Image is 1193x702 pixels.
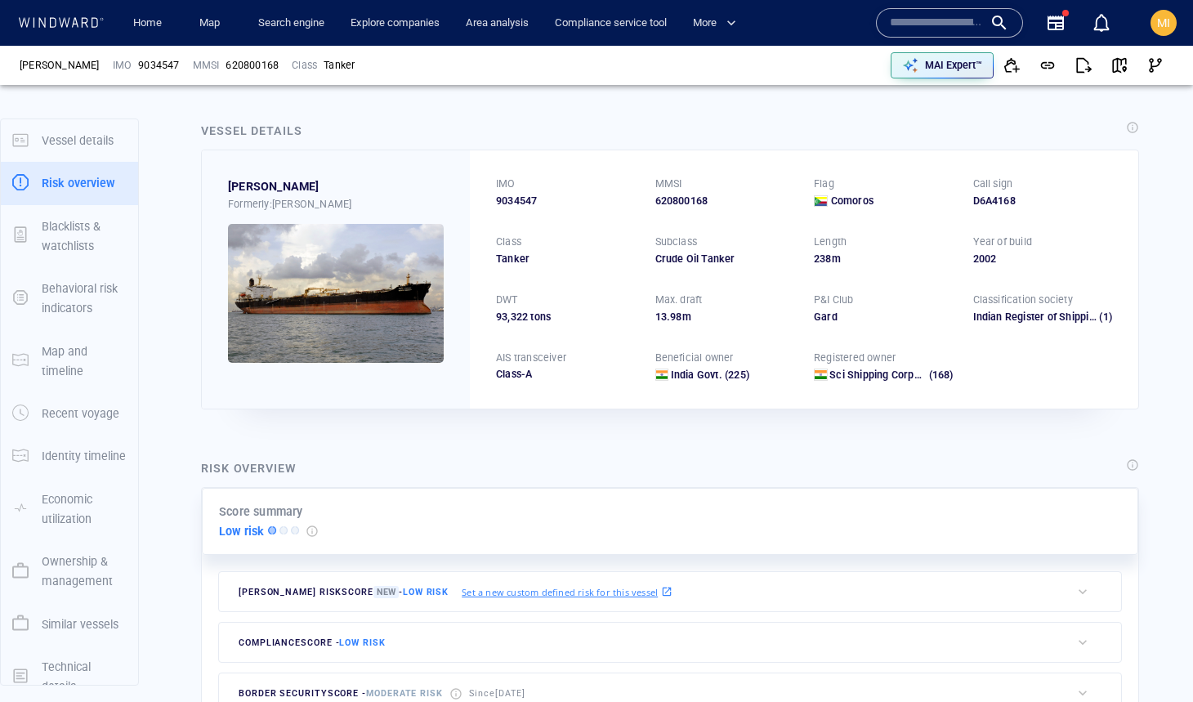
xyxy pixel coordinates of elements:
button: MAI Expert™ [891,52,994,78]
span: border security score - [239,688,443,699]
a: India Govt. (225) [671,368,749,382]
a: Map [193,9,232,38]
div: [PERSON_NAME] [228,177,319,196]
span: Sci Shipping Corporation Of India [829,369,1066,381]
button: View on map [1101,47,1137,83]
a: Search engine [252,9,331,38]
a: Economic utilization [1,500,138,516]
a: Risk overview [1,175,138,190]
p: Max. draft [655,293,703,307]
p: Class [496,235,521,249]
p: Ownership & management [42,552,127,592]
p: Classification society [973,293,1073,307]
a: Vessel details [1,132,138,147]
span: Low risk [403,587,449,597]
a: Technical details [1,668,138,683]
p: Economic utilization [42,490,127,530]
a: Home [127,9,168,38]
a: Recent voyage [1,405,138,421]
button: Recent voyage [1,392,138,435]
button: Identity timeline [1,435,138,477]
a: Explore companies [344,9,446,38]
p: Behavioral risk indicators [42,279,127,319]
div: D6A4168 [973,194,1113,208]
span: MAHAR [20,58,100,73]
span: . [667,311,670,323]
span: Low risk [339,637,385,648]
span: m [682,311,691,323]
a: Behavioral risk indicators [1,290,138,306]
span: Class-A [496,368,532,380]
p: Similar vessels [42,615,118,634]
p: Score summary [219,502,303,521]
p: Length [814,235,847,249]
span: (168) [926,368,953,382]
span: 238 [814,253,832,265]
iframe: Chat [1124,628,1181,690]
div: Notification center [1092,13,1111,33]
p: Map and timeline [42,342,127,382]
button: Add to vessel list [994,47,1030,83]
p: IMO [496,177,516,191]
a: Compliance service tool [548,9,673,38]
span: 9034547 [496,194,537,208]
span: Since [DATE] [469,688,525,699]
p: P&I Club [814,293,854,307]
span: compliance score - [239,637,386,648]
span: Moderate risk [366,688,443,699]
a: Ownership & management [1,563,138,579]
a: Blacklists & watchlists [1,227,138,243]
button: Ownership & management [1,540,138,603]
a: Map and timeline [1,352,138,368]
p: Set a new custom defined risk for this vessel [462,585,658,599]
p: Call sign [973,177,1013,191]
div: Tanker [496,252,636,266]
button: Blacklists & watchlists [1,205,138,268]
a: Area analysis [459,9,535,38]
div: Indian Register of Shipping [973,310,1097,324]
div: Vessel details [201,121,302,141]
button: Map and timeline [1,330,138,393]
button: More [686,9,750,38]
p: Year of build [973,235,1033,249]
button: Map [186,9,239,38]
a: Set a new custom defined risk for this vessel [462,583,672,601]
p: Low risk [219,521,265,541]
p: Identity timeline [42,446,126,466]
span: [PERSON_NAME] risk score - [239,586,449,598]
div: 620800168 [655,194,795,208]
img: 5905c3503b802b4c7005a708_0 [228,224,444,363]
span: MI [1157,16,1170,29]
p: Beneficial owner [655,351,734,365]
p: Class [292,58,317,73]
p: MMSI [655,177,682,191]
div: Indian Register of Shipping [973,310,1113,324]
button: Risk overview [1,162,138,204]
span: More [693,14,736,33]
span: India Govt. [671,369,722,381]
div: Crude Oil Tanker [655,252,795,266]
button: Similar vessels [1,603,138,646]
a: Similar vessels [1,615,138,631]
button: MI [1147,7,1180,39]
span: 9034547 [138,58,179,73]
p: MMSI [193,58,220,73]
p: Subclass [655,235,698,249]
a: Sci Shipping Corporation Of [GEOGRAPHIC_DATA] (168) [829,368,953,382]
button: Export report [1066,47,1101,83]
span: 13 [655,311,667,323]
button: Behavioral risk indicators [1,267,138,330]
div: 93,322 tons [496,310,636,324]
p: Vessel details [42,131,114,150]
span: (1) [1097,310,1112,324]
span: New [373,586,399,598]
span: Comoros [831,194,874,208]
div: 620800168 [226,58,279,73]
div: [PERSON_NAME] [20,58,100,73]
p: MAI Expert™ [925,58,982,73]
span: m [832,253,841,265]
div: Tanker [324,58,355,73]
